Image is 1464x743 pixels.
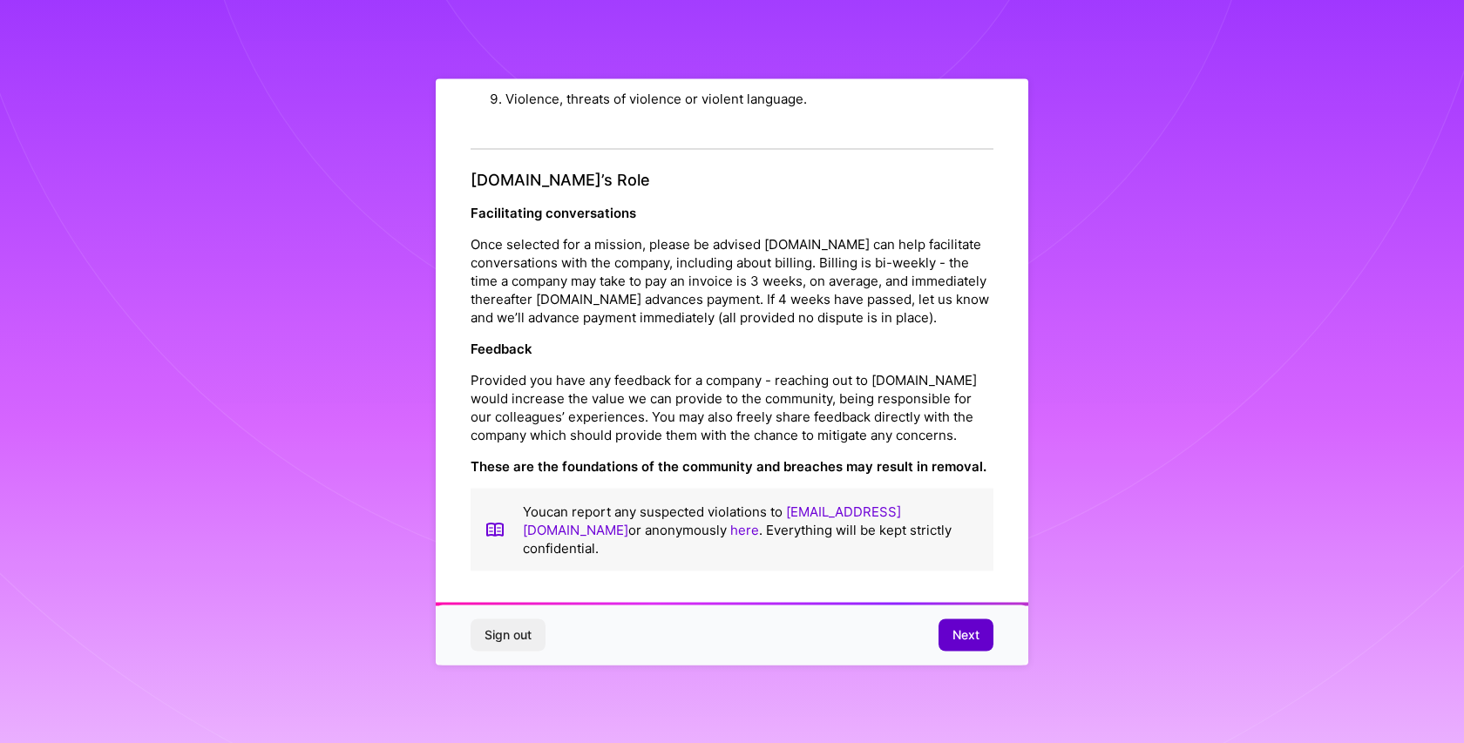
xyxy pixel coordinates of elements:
li: Violence, threats of violence or violent language. [505,83,993,115]
h4: [DOMAIN_NAME]’s Role [471,171,993,190]
a: [EMAIL_ADDRESS][DOMAIN_NAME] [523,503,901,537]
button: Next [939,619,993,651]
span: Next [952,626,979,644]
button: Sign out [471,619,546,651]
p: Once selected for a mission, please be advised [DOMAIN_NAME] can help facilitate conversations wi... [471,234,993,326]
a: here [730,521,759,537]
strong: Facilitating conversations [471,204,636,220]
span: Sign out [485,626,532,644]
strong: These are the foundations of the community and breaches may result in removal. [471,457,986,474]
strong: Feedback [471,340,532,356]
img: book icon [485,502,505,557]
p: You can report any suspected violations to or anonymously . Everything will be kept strictly conf... [523,502,979,557]
p: Provided you have any feedback for a company - reaching out to [DOMAIN_NAME] would increase the v... [471,370,993,443]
